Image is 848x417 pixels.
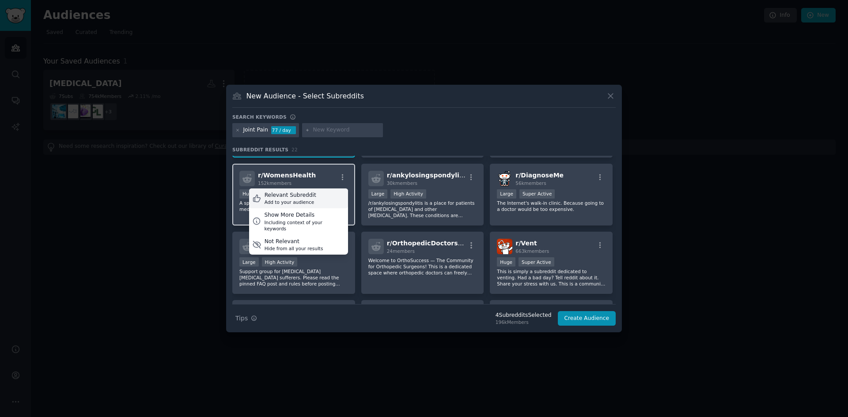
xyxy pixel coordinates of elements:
[368,257,477,276] p: Welcome to OrthoSuccess — The Community for Orthopedic Surgeons! This is a dedicated space where ...
[387,172,468,179] span: r/ ankylosingspondylitis
[515,180,546,186] span: 56k members
[387,248,415,254] span: 24 members
[497,257,515,267] div: Huge
[235,314,248,323] span: Tips
[497,189,516,199] div: Large
[265,192,316,199] div: Relevant Subreddit
[515,248,549,254] span: 663k members
[497,268,606,287] p: This is simply a subreddit dedicated to venting. Had a bad day? Tell reddit about it. Share your ...
[239,268,348,287] p: Support group for [MEDICAL_DATA] [MEDICAL_DATA] sufferers. Please read the pinned FAQ post and ru...
[515,172,564,179] span: r/ DiagnoseMe
[368,200,477,218] p: /r/ankylosingspondylitis is a place for patients of [MEDICAL_DATA] and other [MEDICAL_DATA]. Thes...
[515,240,537,247] span: r/ Vent
[232,311,260,326] button: Tips
[368,189,388,199] div: Large
[497,171,512,186] img: DiagnoseMe
[313,126,380,134] input: New Keyword
[390,189,426,199] div: High Activity
[243,126,268,134] div: Joint Pain
[264,219,344,232] div: Including context of your keywords
[265,199,316,205] div: Add to your audience
[519,189,555,199] div: Super Active
[264,211,344,219] div: Show More Details
[258,172,316,179] span: r/ WomensHealth
[246,91,364,101] h3: New Audience - Select Subreddits
[265,238,323,246] div: Not Relevant
[497,200,606,212] p: The Internet's walk-in clinic. Because going to a doctor would be too expensive.
[387,240,476,247] span: r/ OrthopedicDoctorsPune
[258,180,291,186] span: 152k members
[265,245,323,252] div: Hide from all your results
[239,189,258,199] div: Huge
[291,147,298,152] span: 22
[232,147,288,153] span: Subreddit Results
[239,257,259,267] div: Large
[387,180,417,186] span: 30k members
[496,319,552,325] div: 196k Members
[558,311,616,326] button: Create Audience
[271,126,296,134] div: 77 / day
[232,114,287,120] h3: Search keywords
[519,257,554,267] div: Super Active
[239,200,348,212] p: A space for women to discuss health and medicine.
[497,239,512,254] img: Vent
[262,257,298,267] div: High Activity
[496,312,552,319] div: 4 Subreddit s Selected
